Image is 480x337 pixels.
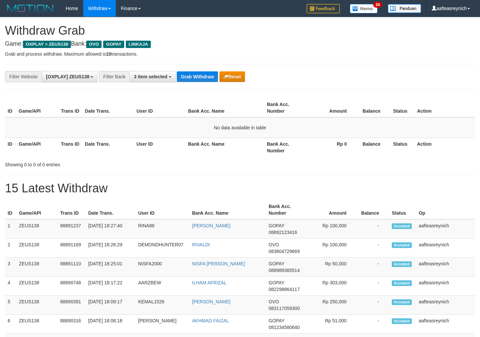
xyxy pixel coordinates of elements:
[82,98,134,117] th: Date Trans.
[308,239,357,258] td: Rp 100,000
[416,200,475,219] th: Op
[189,200,266,219] th: Bank Acc. Name
[357,277,389,296] td: -
[86,315,135,334] td: [DATE] 18:08:18
[16,219,58,239] td: ZEUS138
[392,318,412,324] span: Accepted
[416,258,475,277] td: aafteasreynich
[357,219,389,239] td: -
[269,268,300,273] span: Copy 088989365514 to clipboard
[307,4,340,13] img: Feedback.jpg
[416,315,475,334] td: aafteasreynich
[5,24,475,37] h1: Withdraw Grab
[5,200,16,219] th: ID
[5,98,16,117] th: ID
[185,98,264,117] th: Bank Acc. Name
[58,296,86,315] td: 88890391
[5,41,475,47] h4: Game: Bank:
[58,239,86,258] td: 88891169
[390,138,414,157] th: Status
[5,239,16,258] td: 2
[58,258,86,277] td: 88891110
[192,318,229,323] a: AKHMAD FAIZAL
[357,200,389,219] th: Balance
[135,296,189,315] td: KEMAL1526
[373,2,382,8] span: 34
[269,261,284,266] span: GOPAY
[266,200,308,219] th: Bank Acc. Number
[177,71,218,82] button: Grab Withdraw
[134,74,167,79] span: 3 item selected
[99,71,129,82] div: Filter Bank
[357,138,390,157] th: Balance
[134,138,185,157] th: User ID
[357,315,389,334] td: -
[86,200,135,219] th: Date Trans.
[5,315,16,334] td: 6
[5,182,475,195] h1: 15 Latest Withdraw
[135,219,189,239] td: RINA86
[16,277,58,296] td: ZEUS138
[192,299,230,304] a: [PERSON_NAME]
[58,138,82,157] th: Trans ID
[103,41,124,48] span: GOPAY
[5,51,475,57] p: Grab and process withdraw. Maximum allowed is transactions.
[269,287,300,292] span: Copy 082298864117 to clipboard
[5,219,16,239] td: 1
[86,296,135,315] td: [DATE] 18:09:17
[16,296,58,315] td: ZEUS138
[86,239,135,258] td: [DATE] 18:26:29
[307,98,357,117] th: Amount
[392,223,412,229] span: Accepted
[192,261,245,266] a: NISFA [PERSON_NAME]
[192,242,210,247] a: RIVALDI
[16,200,58,219] th: Game/API
[219,71,245,82] button: Reset
[390,98,414,117] th: Status
[389,200,416,219] th: Status
[46,74,89,79] span: [OXPLAY] ZEUS138
[135,200,189,219] th: User ID
[308,315,357,334] td: Rp 51,000
[269,325,300,330] span: Copy 081234580640 to clipboard
[16,258,58,277] td: ZEUS138
[357,239,389,258] td: -
[16,239,58,258] td: ZEUS138
[269,242,279,247] span: OVO
[82,138,134,157] th: Date Trans.
[86,258,135,277] td: [DATE] 18:25:01
[5,3,56,13] img: MOTION_logo.png
[416,277,475,296] td: aafteasreynich
[269,318,284,323] span: GOPAY
[106,51,111,57] strong: 10
[134,98,185,117] th: User ID
[5,258,16,277] td: 3
[269,249,300,254] span: Copy 083804729669 to clipboard
[392,280,412,286] span: Accepted
[269,230,297,235] span: Copy 08892123416 to clipboard
[5,117,475,138] td: No data available in table
[357,98,390,117] th: Balance
[42,71,98,82] button: [OXPLAY] ZEUS138
[86,277,135,296] td: [DATE] 18:17:22
[392,261,412,267] span: Accepted
[308,277,357,296] td: Rp 303,000
[416,219,475,239] td: aafteasreynich
[416,239,475,258] td: aafteasreynich
[357,258,389,277] td: -
[192,280,226,285] a: ILHAM AFRIZAL
[16,138,58,157] th: Game/API
[388,4,421,13] img: panduan.png
[5,138,16,157] th: ID
[16,98,58,117] th: Game/API
[264,138,307,157] th: Bank Acc. Number
[5,159,195,168] div: Showing 0 to 0 of 0 entries
[129,71,175,82] button: 3 item selected
[357,296,389,315] td: -
[269,223,284,228] span: GOPAY
[135,315,189,334] td: [PERSON_NAME]
[269,306,300,311] span: Copy 083117059300 to clipboard
[16,315,58,334] td: ZEUS138
[135,239,189,258] td: DEMONDHUNTER07
[5,296,16,315] td: 5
